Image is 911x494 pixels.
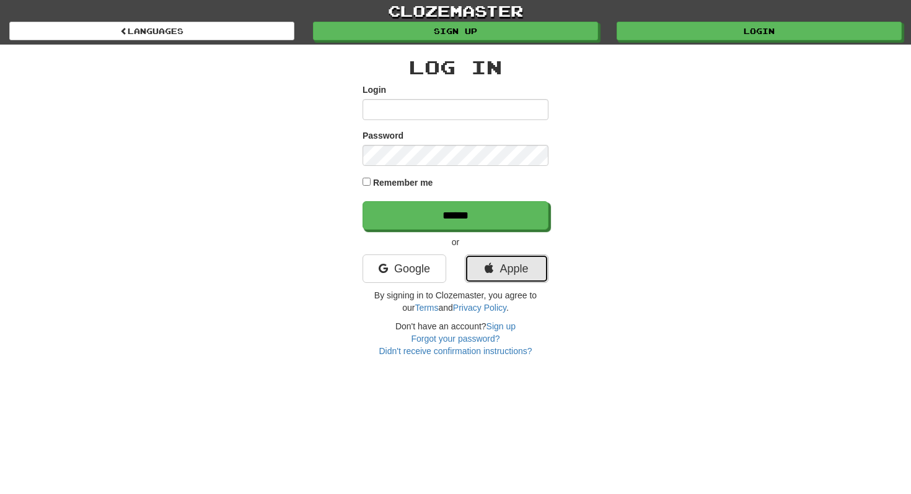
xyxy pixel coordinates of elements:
[411,334,500,344] a: Forgot your password?
[363,289,548,314] p: By signing in to Clozemaster, you agree to our and .
[486,321,516,331] a: Sign up
[373,176,433,189] label: Remember me
[363,57,548,77] h2: Log In
[379,346,532,356] a: Didn't receive confirmation instructions?
[617,22,902,40] a: Login
[9,22,294,40] a: Languages
[453,303,506,313] a: Privacy Policy
[363,84,386,96] label: Login
[465,254,548,283] a: Apple
[415,303,438,313] a: Terms
[363,129,403,142] label: Password
[313,22,598,40] a: Sign up
[363,236,548,248] p: or
[363,254,446,283] a: Google
[363,320,548,357] div: Don't have an account?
